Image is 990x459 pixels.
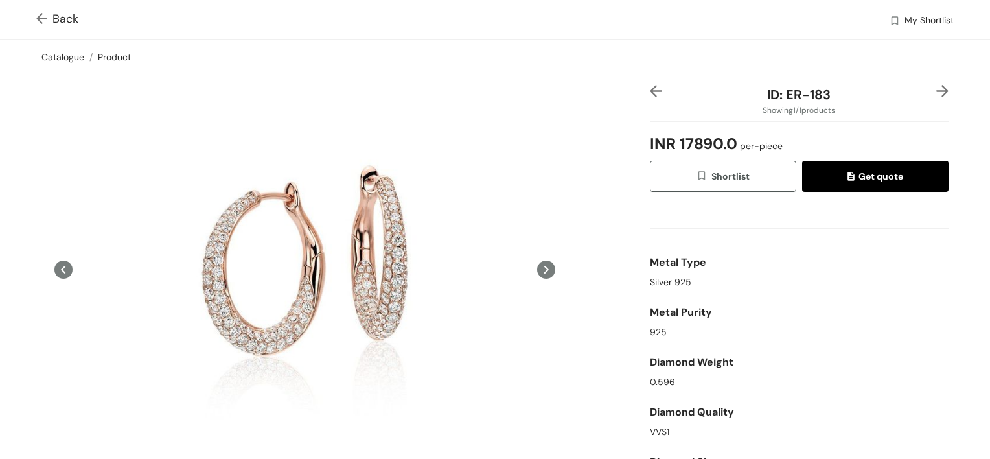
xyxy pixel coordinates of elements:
div: Metal Type [650,250,949,276]
div: Metal Purity [650,300,949,325]
div: 0.596 [650,375,949,389]
span: My Shortlist [904,14,954,29]
img: wishlist [696,170,711,184]
div: 925 [650,325,949,339]
div: VVS1 [650,425,949,439]
img: right [936,85,949,97]
a: Product [98,51,131,63]
div: Diamond Weight [650,349,949,375]
img: quote [847,172,858,183]
span: Showing 1 / 1 products [763,104,835,116]
span: INR 17890.0 [650,127,783,161]
div: Silver 925 [650,276,949,289]
span: Back [36,10,78,28]
img: wishlist [889,15,901,29]
span: / [89,51,93,63]
img: left [650,85,662,97]
a: Catalogue [41,51,84,63]
span: per-piece [737,140,783,152]
div: Diamond Quality [650,399,949,425]
button: wishlistShortlist [650,161,796,192]
span: Get quote [847,169,903,183]
button: quoteGet quote [802,161,949,192]
span: Shortlist [696,169,750,184]
img: Go back [36,13,52,27]
span: ID: ER-183 [767,86,831,103]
